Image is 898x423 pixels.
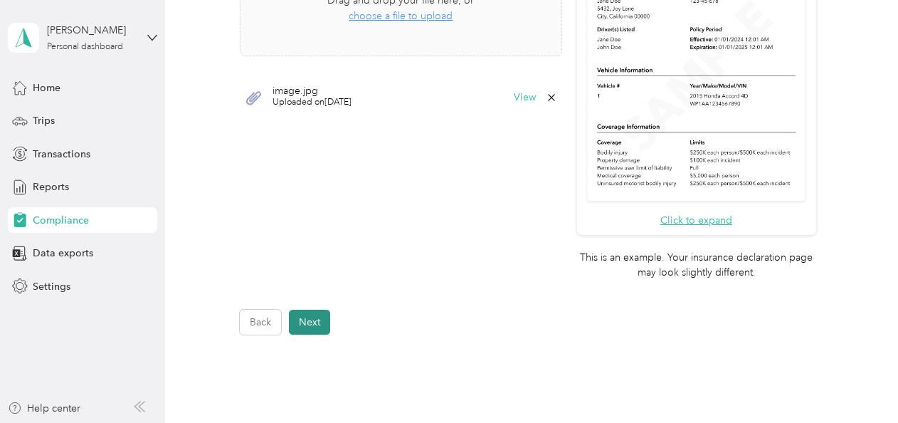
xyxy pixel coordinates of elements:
[818,343,898,423] iframe: Everlance-gr Chat Button Frame
[47,23,136,38] div: [PERSON_NAME]
[33,279,70,294] span: Settings
[273,96,352,109] span: Uploaded on [DATE]
[577,250,816,280] p: This is an example. Your insurance declaration page may look slightly different.
[273,86,352,96] span: image.jpg
[660,213,732,228] button: Click to expand
[33,213,89,228] span: Compliance
[33,113,55,128] span: Trips
[240,310,281,335] button: Back
[8,401,80,416] button: Help center
[47,43,123,51] div: Personal dashboard
[514,93,536,103] button: View
[349,10,453,22] span: choose a file to upload
[33,80,60,95] span: Home
[33,246,93,261] span: Data exports
[33,147,90,162] span: Transactions
[33,179,69,194] span: Reports
[289,310,330,335] button: Next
